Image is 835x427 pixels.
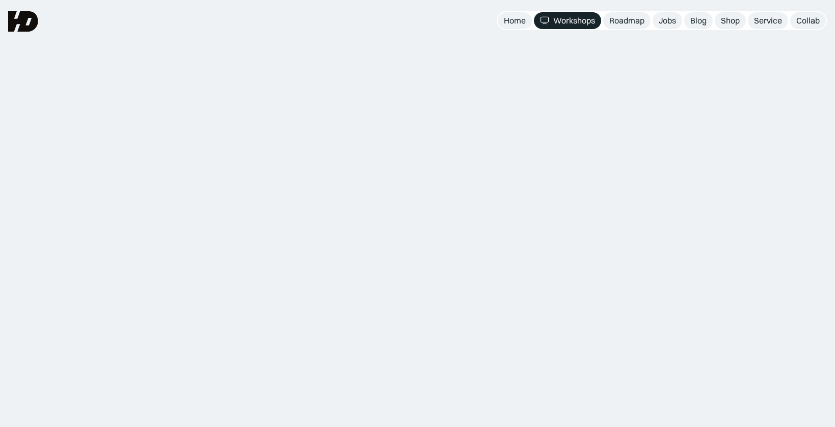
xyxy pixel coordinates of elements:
[796,15,820,26] div: Collab
[653,12,682,29] a: Jobs
[553,15,595,26] div: Workshops
[721,15,740,26] div: Shop
[603,12,651,29] a: Roadmap
[690,15,707,26] div: Blog
[498,12,532,29] a: Home
[790,12,826,29] a: Collab
[534,12,601,29] a: Workshops
[684,12,713,29] a: Blog
[748,12,788,29] a: Service
[754,15,782,26] div: Service
[659,15,676,26] div: Jobs
[715,12,746,29] a: Shop
[504,15,526,26] div: Home
[609,15,644,26] div: Roadmap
